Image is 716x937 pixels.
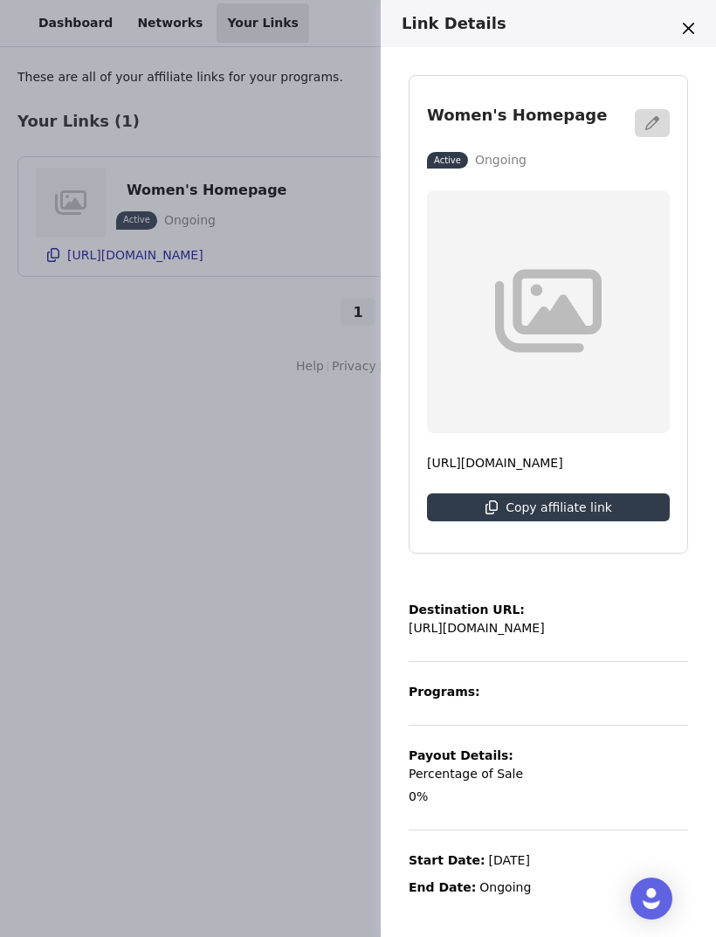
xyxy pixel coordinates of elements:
button: Close [674,14,702,42]
div: Open Intercom Messenger [630,878,672,920]
h3: Link Details [402,14,672,33]
p: Destination URL: [409,601,545,619]
p: [URL][DOMAIN_NAME] [427,454,670,472]
p: Percentage of Sale [409,765,523,783]
p: Active [434,154,461,167]
p: Start Date: [409,851,485,870]
p: Ongoing [475,151,527,169]
p: End Date: [409,878,476,897]
p: 0% [409,788,428,806]
p: Payout Details: [409,747,523,765]
p: [DATE] [489,851,530,870]
p: [URL][DOMAIN_NAME] [409,619,545,637]
p: Copy affiliate link [506,500,612,514]
p: Ongoing [479,878,531,897]
h3: Women's Homepage [427,106,607,125]
button: Copy affiliate link [427,493,670,521]
p: Programs: [409,683,480,701]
